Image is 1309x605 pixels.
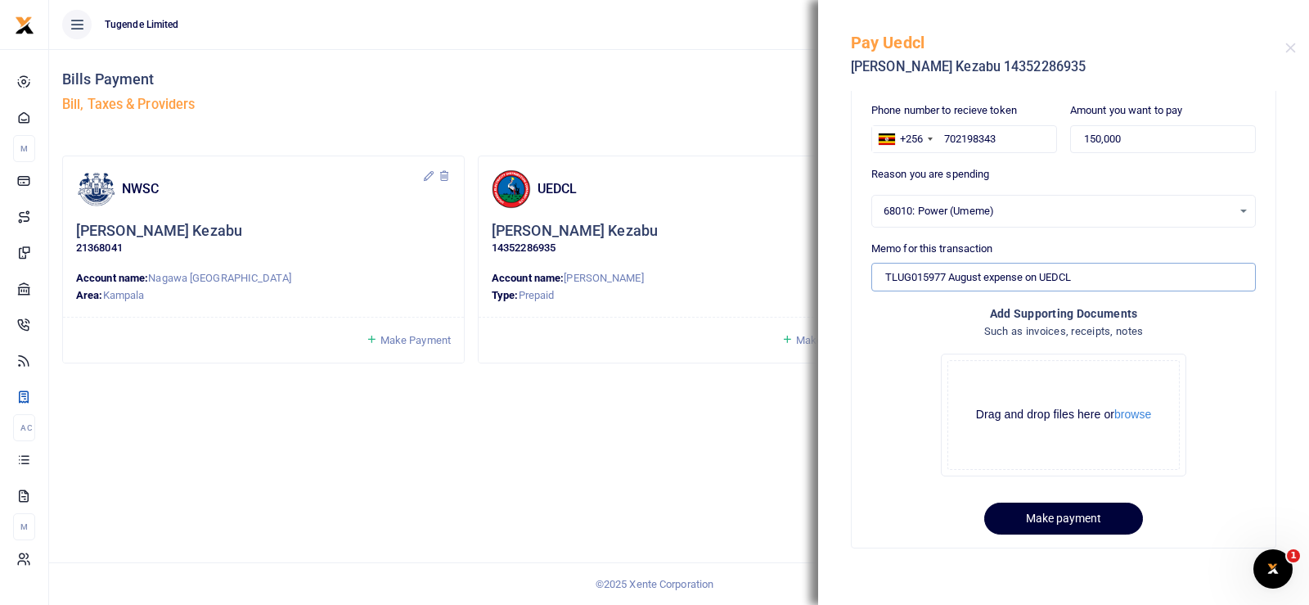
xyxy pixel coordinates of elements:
h4: UEDCL [538,180,838,198]
span: 68010: Power (Umeme) [884,203,1232,219]
a: logo-small logo-large logo-large [15,18,34,30]
h4: NWSC [122,180,422,198]
a: Make Payment [366,331,451,350]
strong: Account name: [492,272,564,284]
input: Enter extra information [871,263,1256,291]
strong: Area: [76,289,103,301]
div: File Uploader [941,354,1186,476]
img: logo-small [15,16,34,35]
label: Reason you are spending [871,166,989,183]
li: M [13,513,35,540]
h4: Add supporting Documents [871,305,1256,323]
div: Click to update [492,222,866,257]
li: M [13,135,35,162]
label: Memo for this transaction [871,241,993,257]
h4: Such as invoices, receipts, notes [871,323,1256,341]
h5: Pay Uedcl [851,33,1285,52]
a: Make Payment [781,331,866,350]
label: Amount you want to pay [1070,102,1182,119]
input: Enter a amount [1070,125,1256,153]
h5: Bill, Taxes & Providers [62,97,672,113]
strong: Account name: [76,272,148,284]
p: 14352286935 [492,240,866,257]
strong: Type: [492,289,519,301]
div: Click to update [76,222,451,257]
span: [PERSON_NAME] [564,272,643,284]
button: Close [1285,43,1296,53]
button: Make payment [984,503,1143,535]
span: Make Payment [380,334,451,346]
iframe: Intercom live chat [1253,549,1293,589]
span: Nagawa [GEOGRAPHIC_DATA] [148,272,290,284]
div: Uganda: +256 [872,126,938,152]
span: Tugende Limited [98,17,186,32]
h5: [PERSON_NAME] Kezabu [492,222,658,241]
button: browse [1114,409,1151,420]
div: Drag and drop files here or [948,407,1179,422]
p: 21368041 [76,240,451,257]
span: Make Payment [796,334,866,346]
span: Prepaid [519,289,555,301]
h5: [PERSON_NAME] Kezabu [76,222,242,241]
span: 1 [1287,549,1300,562]
h5: [PERSON_NAME] Kezabu 14352286935 [851,59,1285,75]
span: Kampala [103,289,145,301]
div: +256 [900,131,923,147]
label: Phone number to recieve token [871,102,1017,119]
h4: Bills Payment [62,70,672,88]
li: Ac [13,414,35,441]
